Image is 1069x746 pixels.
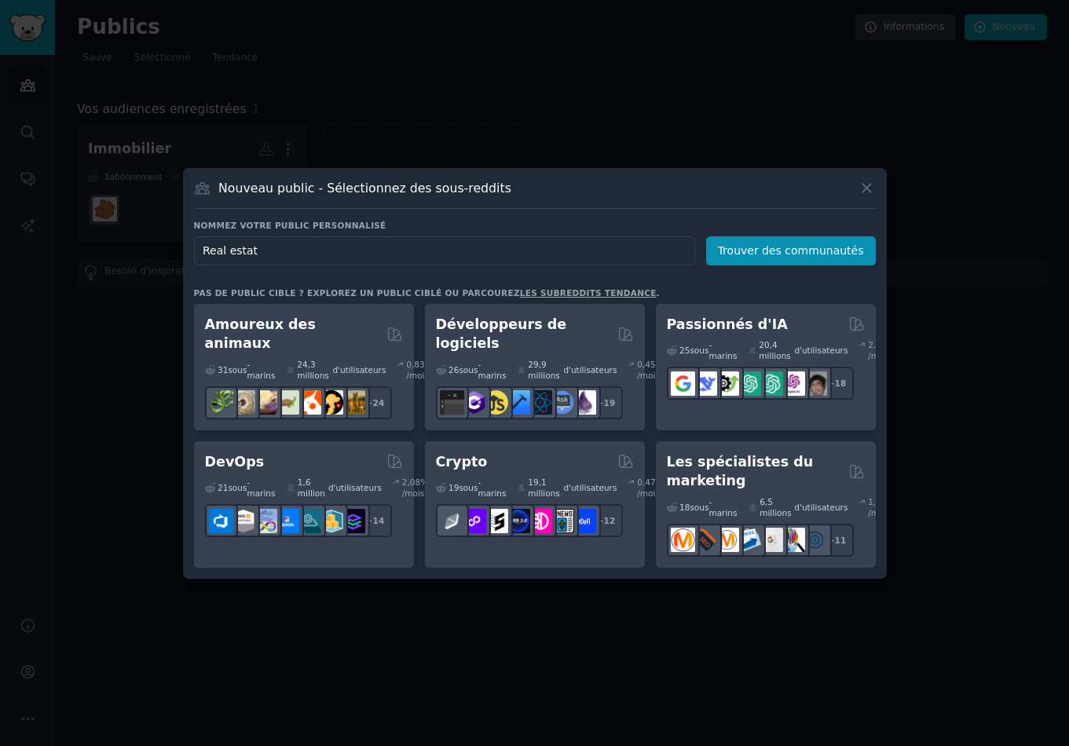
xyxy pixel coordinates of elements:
[693,371,717,396] img: DeepSeek
[194,288,520,298] font: Pas de public cible ? Explorez un public ciblé ou parcourez
[228,483,247,492] font: sous
[690,346,708,355] font: sous
[708,340,737,360] font: -marins
[231,509,255,533] img: Experts certifiés AWS
[794,503,848,512] font: d'utilisateurs
[737,528,761,552] img: Marketing par courriel
[637,360,655,369] font: 0,45
[462,509,486,533] img: 0xPolygon
[328,483,382,492] font: d'utilisateurs
[275,509,299,533] img: Liens DevOps
[319,390,343,415] img: Conseils pour animaux de compagnie
[718,244,864,257] font: Trouver des communautés
[209,390,233,415] img: herpétologie
[459,365,478,375] font: sous
[803,528,827,552] img: Marketing en ligne
[759,371,783,396] img: chatgpt_prompts_
[781,528,805,552] img: Recherche en marketing
[572,509,596,533] img: défi_
[209,509,233,533] img: Azure DevOps
[297,390,321,415] img: calopsitte
[484,509,508,533] img: ethstaker
[679,346,690,355] font: 25
[448,483,459,492] font: 19
[440,509,464,533] img: ethfinance
[218,483,228,492] font: 21
[706,236,876,265] button: Trouver des communautés
[506,390,530,415] img: Programmation iOS
[835,378,847,388] font: 18
[708,497,737,517] font: -marins
[436,316,567,352] font: Développeurs de logiciels
[478,477,506,498] font: -marins
[868,340,886,349] font: 2,51
[218,365,228,375] font: 31
[247,477,275,498] font: -marins
[690,503,708,512] font: sous
[667,454,814,489] font: Les spécialistes du marketing
[298,477,325,498] font: 1,6 million
[637,477,655,487] font: 0,47
[637,477,663,498] font: % /mois
[671,528,695,552] img: marketing de contenu
[218,181,511,196] font: Nouveau public - Sélectionnez des sous-reddits
[759,340,790,360] font: 20,4 millions
[520,288,657,298] a: les subreddits tendance
[297,360,328,380] font: 24,3 millions
[868,497,886,506] font: 1,26
[550,509,574,533] img: CryptoNews
[297,509,321,533] img: ingénierie de plateforme
[759,528,783,552] img: annonces Google
[332,365,386,375] font: d'utilisateurs
[440,390,464,415] img: logiciel
[406,360,424,369] font: 0,83
[671,371,695,396] img: GoogleGeminiAI
[478,360,506,380] font: -marins
[715,528,739,552] img: AskMarketing
[341,390,365,415] img: race de chien
[667,316,788,332] font: Passionnés d'IA
[231,390,255,415] img: ballpython
[341,509,365,533] img: Ingénieurs de plateforme
[462,390,486,415] img: csharp
[572,390,596,415] img: élixir
[781,371,805,396] img: OpenAIDev
[253,509,277,533] img: Docker_DevOps
[253,390,277,415] img: geckos léopards
[737,371,761,396] img: chatgpt_promptConception
[868,340,894,360] font: % /mois
[528,360,559,380] font: 29,9 millions
[835,536,847,545] font: 11
[528,509,552,533] img: défiblockchain
[563,483,617,492] font: d'utilisateurs
[194,236,695,265] input: Choisissez un nom court, comme « Marketeurs numériques » ou « Cinéphiles »
[319,509,343,533] img: aws_cdk
[803,371,827,396] img: Intelligence artificielle
[528,477,559,498] font: 19,1 millions
[693,528,717,552] img: bigseo
[275,390,299,415] img: tortue
[528,390,552,415] img: réactifnatif
[436,454,488,470] font: Crypto
[402,477,420,487] font: 2,08
[679,503,690,512] font: 18
[550,390,574,415] img: AskComputerScience
[604,398,616,408] font: 19
[205,316,316,352] font: Amoureux des animaux
[484,390,508,415] img: apprendre JavaScript
[402,477,428,498] font: % /mois
[794,346,848,355] font: d'utilisateurs
[459,483,478,492] font: sous
[506,509,530,533] img: web3
[373,398,385,408] font: 24
[448,365,459,375] font: 26
[760,497,791,517] font: 6,5 millions
[247,360,275,380] font: -marins
[715,371,739,396] img: Catalogue d'outils AI
[563,365,617,375] font: d'utilisateurs
[194,221,386,230] font: Nommez votre public personnalisé
[657,288,660,298] font: .
[373,516,385,525] font: 14
[205,454,265,470] font: DevOps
